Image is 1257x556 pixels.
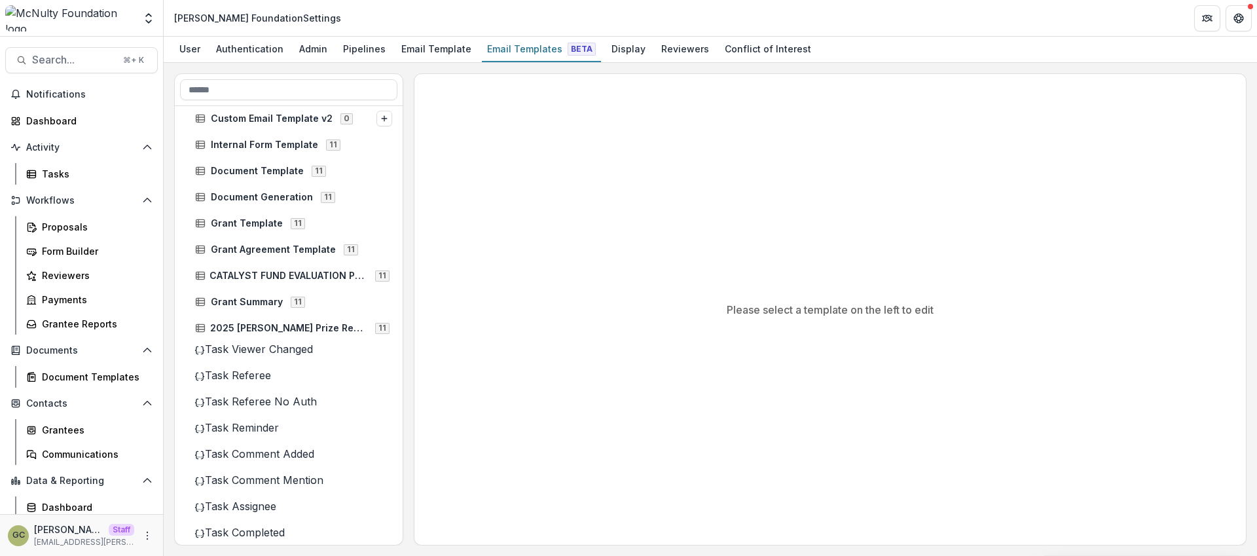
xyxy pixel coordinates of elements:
[194,525,403,540] div: Task Completed
[21,419,158,441] a: Grantees
[720,37,816,62] a: Conflict of Interest
[174,11,341,25] div: [PERSON_NAME] Foundation Settings
[211,166,304,177] span: Document Template
[42,500,147,514] div: Dashboard
[211,139,318,151] span: Internal Form Template
[194,420,403,436] div: Task Reminder
[340,113,353,124] span: 0
[1194,5,1220,31] button: Partners
[194,472,403,488] div: Task Comment Mention
[42,370,147,384] div: Document Templates
[12,531,25,540] div: Grace Chang
[5,137,158,158] button: Open Activity
[174,39,206,58] div: User
[26,398,137,409] span: Contacts
[21,216,158,238] a: Proposals
[190,213,397,234] div: Grant Template11
[190,160,397,181] div: Document Template11
[312,166,326,176] span: 11
[5,470,158,491] button: Open Data & Reporting
[376,111,392,126] button: Options
[482,39,601,58] div: Email Templates
[205,447,314,460] span: Task Comment Added
[26,345,137,356] span: Documents
[5,110,158,132] a: Dashboard
[42,293,147,306] div: Payments
[194,367,403,383] div: Task Referee
[42,423,147,437] div: Grantees
[190,108,397,129] div: Custom Email Template v20Options
[205,500,276,513] span: Task Assignee
[42,317,147,331] div: Grantee Reports
[42,269,147,282] div: Reviewers
[211,113,333,124] span: Custom Email Template v2
[656,37,714,62] a: Reviewers
[26,114,147,128] div: Dashboard
[5,5,134,31] img: McNulty Foundation logo
[5,84,158,105] button: Notifications
[211,192,313,203] span: Document Generation
[606,39,651,58] div: Display
[375,270,390,281] span: 11
[194,341,403,357] div: Task Viewer Changed
[205,395,317,408] span: Task Referee No Auth
[211,244,336,255] span: Grant Agreement Template
[720,39,816,58] div: Conflict of Interest
[205,369,271,382] span: Task Referee
[194,446,403,462] div: Task Comment Added
[396,37,477,62] a: Email Template
[190,265,397,286] div: CATALYST FUND EVALUATION PROCESS11
[209,270,367,282] span: CATALYST FUND EVALUATION PROCESS
[21,313,158,335] a: Grantee Reports
[344,244,358,255] span: 11
[211,297,283,308] span: Grant Summary
[139,528,155,544] button: More
[396,39,477,58] div: Email Template
[21,496,158,518] a: Dashboard
[291,297,305,307] span: 11
[21,240,158,262] a: Form Builder
[109,524,134,536] p: Staff
[321,192,335,202] span: 11
[210,323,367,334] span: 2025 [PERSON_NAME] Prize Review
[34,523,103,536] p: [PERSON_NAME]
[194,498,403,514] div: Task Assignee
[205,343,313,356] span: Task Viewer Changed
[338,39,391,58] div: Pipelines
[482,37,601,62] a: Email Templates Beta
[326,139,340,150] span: 11
[21,289,158,310] a: Payments
[42,167,147,181] div: Tasks
[190,291,397,312] div: Grant Summary11
[5,47,158,73] button: Search...
[26,475,137,487] span: Data & Reporting
[21,366,158,388] a: Document Templates
[656,39,714,58] div: Reviewers
[294,37,333,62] a: Admin
[190,134,397,155] div: Internal Form Template11
[727,302,934,318] p: Please select a template on the left to edit
[120,53,147,67] div: ⌘ + K
[205,421,279,434] span: Task Reminder
[42,244,147,258] div: Form Builder
[205,473,323,487] span: Task Comment Mention
[211,37,289,62] a: Authentication
[169,9,346,28] nav: breadcrumb
[26,89,153,100] span: Notifications
[190,187,397,208] div: Document Generation11
[205,526,285,539] span: Task Completed
[5,393,158,414] button: Open Contacts
[211,39,289,58] div: Authentication
[26,142,137,153] span: Activity
[26,195,137,206] span: Workflows
[338,37,391,62] a: Pipelines
[42,220,147,234] div: Proposals
[606,37,651,62] a: Display
[190,239,397,260] div: Grant Agreement Template11
[294,39,333,58] div: Admin
[5,190,158,211] button: Open Workflows
[174,37,206,62] a: User
[5,340,158,361] button: Open Documents
[32,54,115,66] span: Search...
[211,218,283,229] span: Grant Template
